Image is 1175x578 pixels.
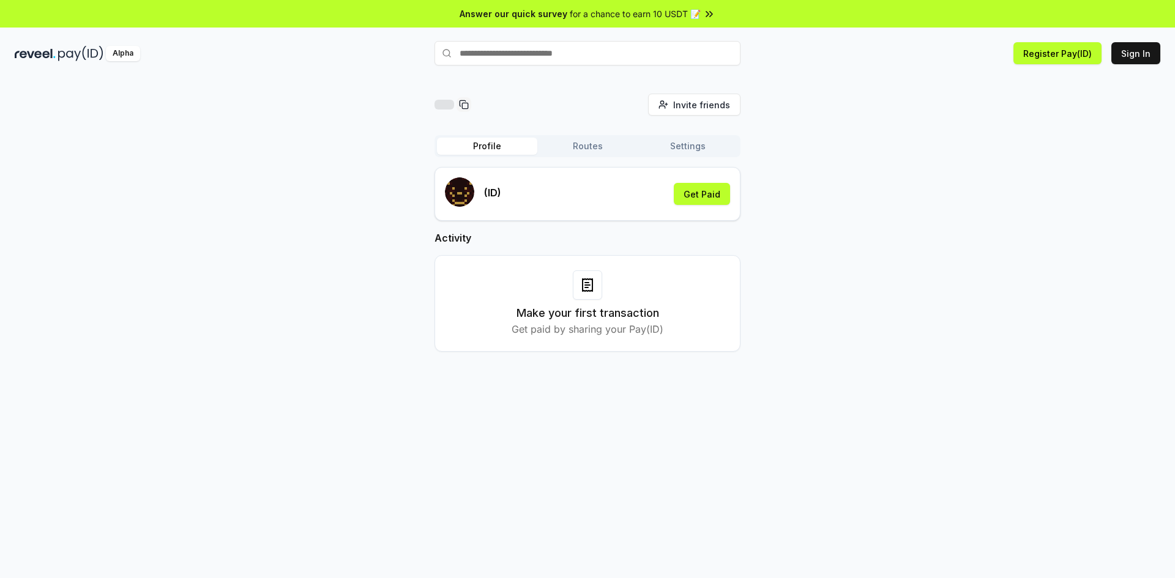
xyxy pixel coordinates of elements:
span: Answer our quick survey [460,7,567,20]
p: (ID) [484,185,501,200]
span: for a chance to earn 10 USDT 📝 [570,7,701,20]
div: Alpha [106,46,140,61]
p: Get paid by sharing your Pay(ID) [512,322,663,336]
button: Invite friends [648,94,740,116]
button: Profile [437,138,537,155]
h3: Make your first transaction [517,305,659,322]
span: Invite friends [673,98,730,111]
button: Sign In [1111,42,1160,64]
img: reveel_dark [15,46,56,61]
h2: Activity [435,231,740,245]
button: Routes [537,138,638,155]
button: Settings [638,138,738,155]
img: pay_id [58,46,103,61]
button: Register Pay(ID) [1013,42,1102,64]
button: Get Paid [674,183,730,205]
